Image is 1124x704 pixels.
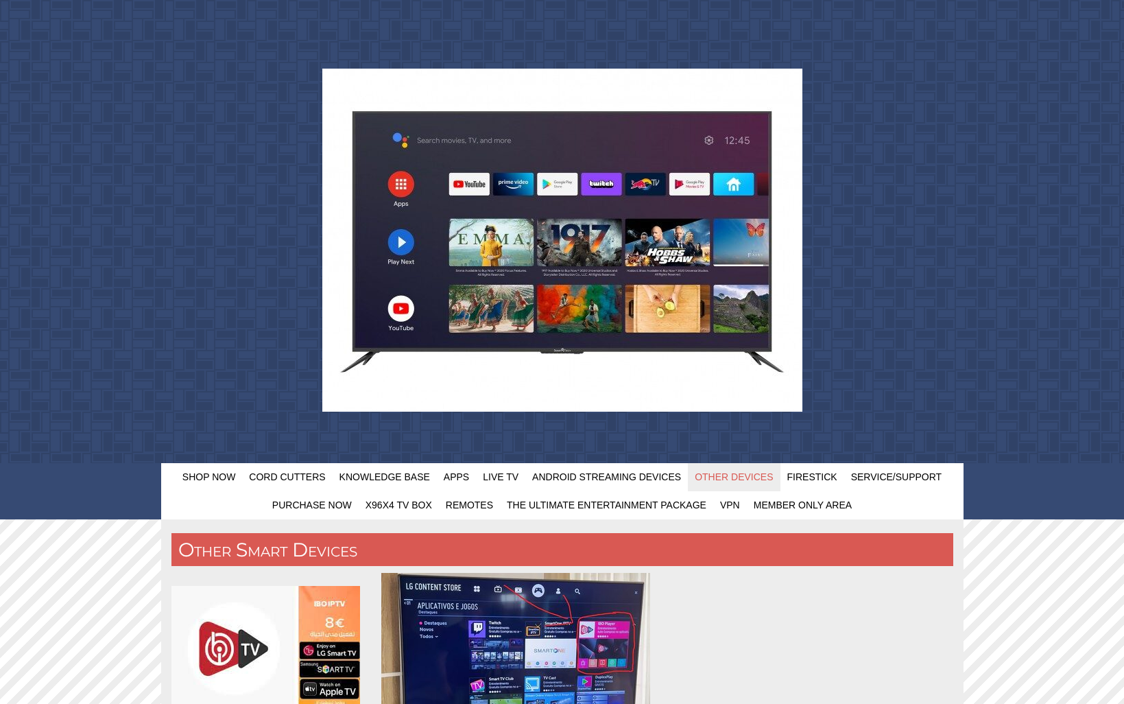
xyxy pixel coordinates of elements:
img: header photo [322,69,802,412]
a: Shop Now [176,463,243,491]
span: The Ultimate Entertainment Package [507,500,706,511]
span: VPN [720,500,740,511]
span: Knowledge Base [339,471,430,482]
a: The Ultimate Entertainment Package [500,491,713,519]
span: Shop Now [182,471,236,482]
a: FireStick [780,463,844,491]
a: Apps [437,463,476,491]
span: Purchase Now [272,500,352,511]
a: VPN [713,491,747,519]
span: Live TV [483,471,518,482]
a: X96X4 TV Box [359,491,439,519]
a: Live TV [476,463,525,491]
span: Other Smart Devices [178,538,357,561]
a: Other Devices [688,463,780,491]
span: Cord Cutters [249,471,325,482]
span: Android Streaming Devices [532,471,681,482]
span: Remotes [446,500,493,511]
a: Knowledge Base [333,463,437,491]
span: Other Devices [695,471,773,482]
span: FireStick [787,471,837,482]
a: Service/Support [844,463,949,491]
a: Android Streaming Devices [525,463,688,491]
a: Purchase Now [265,491,359,519]
a: Member Only Area [747,491,859,519]
span: Member Only Area [754,500,852,511]
a: Cord Cutters [242,463,332,491]
a: Remotes [439,491,500,519]
span: Service/Support [851,471,942,482]
span: X96X4 TV Box [366,500,432,511]
span: Apps [444,471,469,482]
